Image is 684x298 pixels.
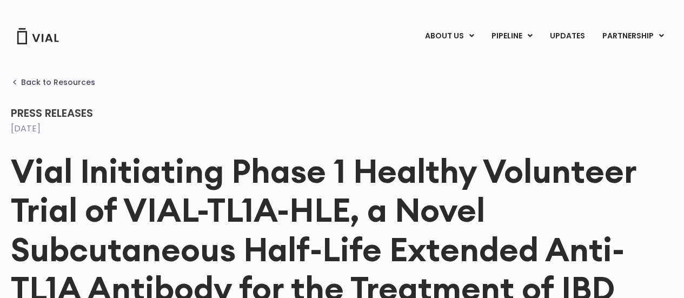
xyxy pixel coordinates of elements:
span: Back to Resources [21,78,95,87]
a: PARTNERSHIPMenu Toggle [594,27,673,45]
span: Press Releases [11,105,93,121]
img: Vial Logo [16,28,59,44]
a: UPDATES [541,27,593,45]
time: [DATE] [11,122,41,135]
a: Back to Resources [11,78,95,87]
a: PIPELINEMenu Toggle [483,27,541,45]
a: ABOUT USMenu Toggle [416,27,482,45]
